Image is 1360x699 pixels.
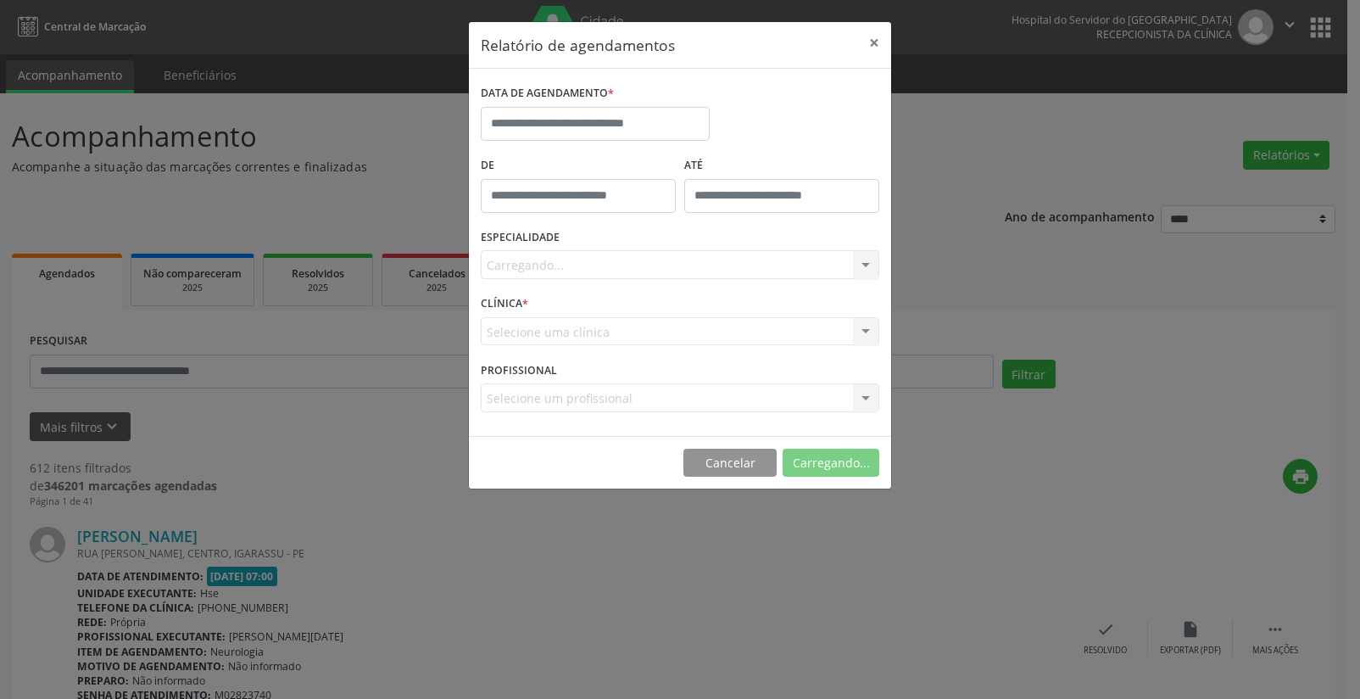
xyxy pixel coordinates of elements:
button: Cancelar [683,449,777,478]
label: CLÍNICA [481,291,528,317]
label: PROFISSIONAL [481,357,557,383]
label: DATA DE AGENDAMENTO [481,81,614,107]
button: Carregando... [783,449,879,478]
label: ESPECIALIDADE [481,225,560,251]
h5: Relatório de agendamentos [481,34,675,56]
label: De [481,153,676,179]
button: Close [857,22,891,64]
label: ATÉ [684,153,879,179]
